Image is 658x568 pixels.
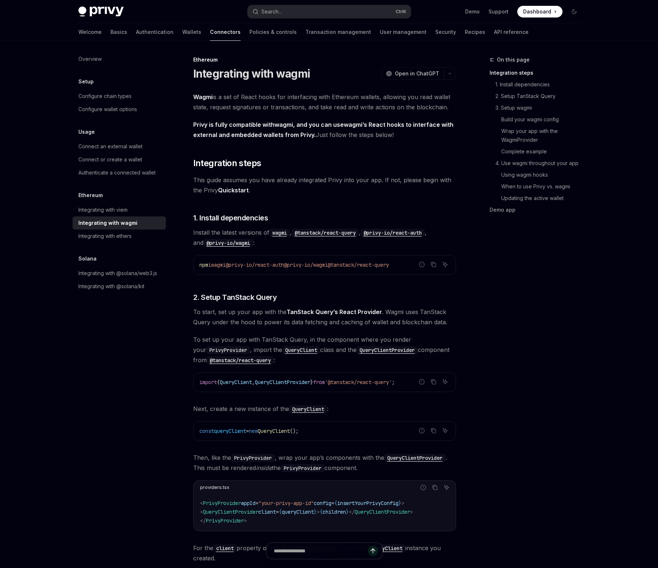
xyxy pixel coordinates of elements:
[200,509,203,515] span: <
[200,483,229,492] div: providers.tsx
[136,23,174,41] a: Authentication
[276,509,279,515] span: =
[494,23,529,41] a: API reference
[284,262,328,268] span: @privy-io/wagmi
[231,454,275,462] code: PrivyProvider
[248,5,411,18] button: Search...CtrlK
[401,500,404,506] span: >
[207,356,274,364] a: @tanstack/react-query
[211,262,226,268] span: wagmi
[349,509,355,515] span: </
[274,543,368,559] input: Ask a question...
[193,334,456,365] span: To set up your app with TanStack Query, in the component where you render your , import the class...
[193,92,456,112] span: is a set of React hooks for interfacing with Ethereum wallets, allowing you read wallet state, re...
[256,500,258,506] span: =
[282,346,320,353] a: QueryClient
[244,517,247,524] span: >
[334,500,337,506] span: {
[193,56,456,63] div: Ethereum
[384,454,445,461] a: QueryClientProvider
[220,379,252,385] span: QueryClient
[429,377,438,387] button: Copy the contents from the code block
[78,191,103,200] h5: Ethereum
[490,204,586,216] a: Demo app
[78,232,132,240] div: Integrating with ethers
[410,509,413,515] span: >
[344,121,362,129] a: wagmi
[323,509,346,515] span: children
[78,254,97,263] h5: Solana
[78,155,142,164] div: Connect or create a wallet
[200,500,203,506] span: <
[226,262,284,268] span: @privy-io/react-auth
[256,464,272,471] em: inside
[203,239,253,247] code: @privy-io/wagmi
[289,405,327,412] a: QueryClient
[193,67,310,80] h1: Integrating with wagmi
[325,379,392,385] span: '@tanstack/react-query'
[249,23,297,41] a: Policies & controls
[380,23,427,41] a: User management
[73,153,166,166] a: Connect or create a wallet
[417,426,427,435] button: Report incorrect code
[355,509,410,515] span: QueryClientProvider
[490,79,586,90] a: 1. Install dependencies
[418,483,428,492] button: Report incorrect code
[214,428,246,434] span: queryClient
[465,23,485,41] a: Recipes
[368,546,378,556] button: Send message
[203,509,258,515] span: QueryClientProvider
[258,428,290,434] span: QueryClient
[73,203,166,216] a: Integrating with viem
[317,509,320,515] span: >
[193,292,277,302] span: 2. Setup TanStack Query
[465,8,480,15] a: Demo
[490,146,586,157] a: Complete example
[490,90,586,102] a: 2. Setup TanStack Query
[357,346,418,354] code: QueryClientProvider
[252,379,255,385] span: ,
[523,8,551,15] span: Dashboard
[203,500,241,506] span: PrivyProvider
[255,379,310,385] span: QueryClientProvider
[328,262,389,268] span: @tanstack/react-query
[292,229,359,237] code: @tanstack/react-query
[193,120,456,140] span: Just follow the steps below!
[314,500,331,506] span: config
[73,216,166,230] a: Integrating with wagmi
[488,8,509,15] a: Support
[78,205,128,214] div: Integrating with viem
[206,346,250,354] code: PrivyProvider
[73,267,166,280] a: Integrating with @solana/web3.js
[279,509,282,515] span: {
[429,426,438,435] button: Copy the contents from the code block
[337,500,398,506] span: insertYourPrivyConfig
[200,517,206,524] span: </
[490,192,586,204] a: Updating the active wallet
[78,7,124,17] img: dark logo
[193,453,456,473] span: Then, like the , wrap your app’s components with the . This must be rendered the component.
[346,509,349,515] span: }
[78,282,144,291] div: Integrating with @solana/kit
[490,169,586,181] a: Using wagmi hooks
[398,500,401,506] span: }
[440,426,450,435] button: Ask AI
[490,102,586,114] a: 3. Setup wagmi
[73,166,166,179] a: Authenticate a connected wallet
[246,428,249,434] span: =
[73,90,166,103] a: Configure chain types
[199,379,217,385] span: import
[218,187,249,194] a: Quickstart
[78,128,95,136] h5: Usage
[182,23,201,41] a: Wallets
[73,103,166,116] a: Configure wallet options
[193,213,268,223] span: 1. Install dependencies
[497,55,530,64] span: On this page
[110,23,127,41] a: Basics
[208,262,211,268] span: i
[442,483,451,492] button: Ask AI
[73,280,166,293] a: Integrating with @solana/kit
[258,509,276,515] span: client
